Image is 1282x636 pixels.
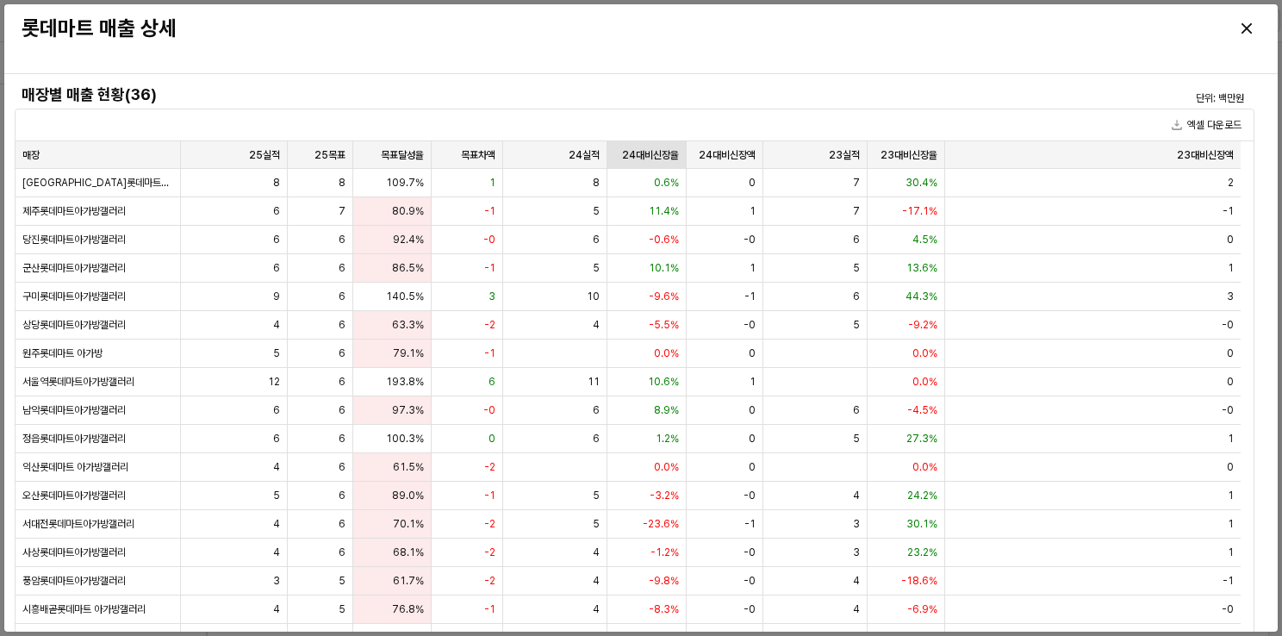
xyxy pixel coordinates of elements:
span: 3 [853,517,860,531]
span: 7 [853,204,860,218]
span: -3.2% [650,489,679,502]
span: 6 [339,489,345,502]
span: 27.3% [906,432,937,446]
span: 0 [749,432,756,446]
span: 10 [587,290,600,303]
span: 97.3% [392,403,424,417]
span: 6 [339,546,345,559]
span: 1 [489,176,495,190]
span: 6 [339,432,345,446]
span: 30.1% [906,517,937,531]
span: 5 [593,261,600,275]
span: 24실적 [569,147,600,161]
span: 0.6% [654,176,679,190]
button: Close [1233,15,1260,42]
span: 24대비신장액 [699,147,756,161]
span: 0.0% [912,460,937,474]
span: 6 [339,517,345,531]
span: 6 [339,460,345,474]
span: 8 [593,176,600,190]
span: 0 [749,176,756,190]
span: -4.5% [907,403,937,417]
span: 25목표 [314,147,345,161]
span: 0 [1227,460,1234,474]
span: 5 [853,318,860,332]
span: 4 [593,318,600,332]
span: -23.6% [643,517,679,531]
span: 6 [853,403,860,417]
span: 0 [749,460,756,474]
span: 당진롯데마트아가방갤러리 [22,233,126,246]
span: -0.6% [649,233,679,246]
span: 6 [339,403,345,417]
span: -1 [1223,204,1234,218]
span: -18.6% [901,574,937,588]
span: 23.2% [907,546,937,559]
span: -0 [1222,318,1234,332]
span: 1 [1228,489,1234,502]
span: 6 [593,233,600,246]
span: -9.2% [908,318,937,332]
span: 6 [593,432,600,446]
span: 140.5% [386,290,424,303]
span: 6 [273,233,280,246]
span: -0 [483,403,495,417]
span: 23대비신장율 [881,147,937,161]
span: -1 [484,489,495,502]
span: -1 [484,204,495,218]
span: 79.1% [393,346,424,360]
span: 92.4% [393,233,424,246]
span: -17.1% [902,204,937,218]
span: 80.9% [392,204,424,218]
span: 6 [489,375,495,389]
span: -0 [1222,602,1234,616]
span: 5 [273,346,280,360]
span: 남악롯데마트아가방갤러리 [22,403,126,417]
span: 6 [339,233,345,246]
span: 6 [273,261,280,275]
span: 목표달성율 [381,147,424,161]
span: 6 [853,290,860,303]
span: -6.9% [907,602,937,616]
span: 24.2% [907,489,937,502]
span: -2 [484,517,495,531]
span: 풍암롯데마트아가방갤러리 [22,574,126,588]
span: 70.1% [393,517,424,531]
span: -5.5% [649,318,679,332]
span: 3 [273,574,280,588]
span: 1 [750,204,756,218]
span: 109.7% [386,176,424,190]
span: -0 [744,546,756,559]
span: 8 [339,176,345,190]
h3: 롯데마트 매출 상세 [22,16,948,41]
span: 서울역롯데마트아가방갤러리 [22,375,134,389]
span: 1 [1228,432,1234,446]
span: 193.8% [386,375,424,389]
span: -0 [483,233,495,246]
span: 4 [853,489,860,502]
span: 1 [750,375,756,389]
span: 5 [339,574,345,588]
span: -1 [484,602,495,616]
span: 오산롯데마트아가방갤러리 [22,489,126,502]
span: 4 [593,574,600,588]
span: 0 [749,403,756,417]
span: 4 [853,602,860,616]
span: -0 [1222,403,1234,417]
span: 0.0% [912,346,937,360]
span: 5 [593,489,600,502]
span: 7 [853,176,860,190]
span: 4 [273,460,280,474]
span: 6 [339,290,345,303]
span: 11.4% [649,204,679,218]
span: 5 [273,489,280,502]
span: -0 [744,489,756,502]
span: 30.4% [905,176,937,190]
span: 63.3% [392,318,424,332]
span: 6 [339,261,345,275]
span: 5 [593,204,600,218]
span: -9.6% [649,290,679,303]
span: 군산롯데마트아가방갤러리 [22,261,126,275]
span: 61.7% [393,574,424,588]
span: 5 [339,602,345,616]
